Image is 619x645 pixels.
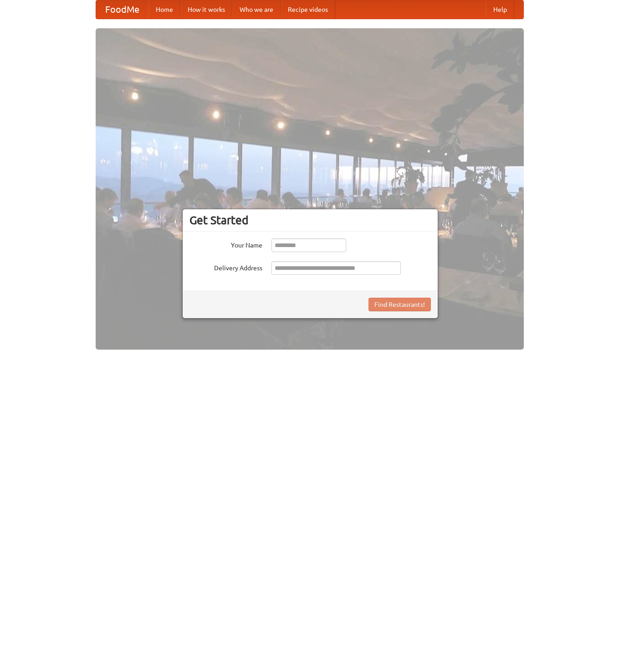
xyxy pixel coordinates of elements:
[232,0,281,19] a: Who we are
[368,298,431,311] button: Find Restaurants!
[486,0,514,19] a: Help
[96,0,148,19] a: FoodMe
[148,0,180,19] a: Home
[180,0,232,19] a: How it works
[189,238,262,250] label: Your Name
[189,213,431,227] h3: Get Started
[281,0,335,19] a: Recipe videos
[189,261,262,273] label: Delivery Address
